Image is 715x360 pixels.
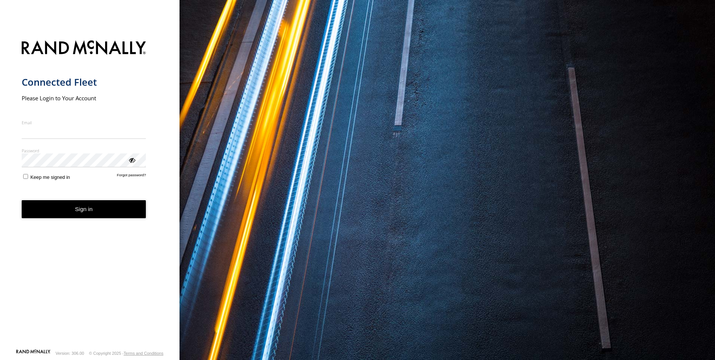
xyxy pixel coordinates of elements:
[128,156,135,164] div: ViewPassword
[124,351,163,356] a: Terms and Conditions
[22,76,146,88] h1: Connected Fleet
[22,94,146,102] h2: Please Login to Your Account
[117,173,146,180] a: Forgot password?
[22,36,158,349] form: main
[22,148,146,153] label: Password
[16,350,50,357] a: Visit our Website
[56,351,84,356] div: Version: 306.00
[22,200,146,219] button: Sign in
[89,351,163,356] div: © Copyright 2025 -
[22,120,146,125] label: Email
[30,174,70,180] span: Keep me signed in
[23,174,28,179] input: Keep me signed in
[22,39,146,58] img: Rand McNally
